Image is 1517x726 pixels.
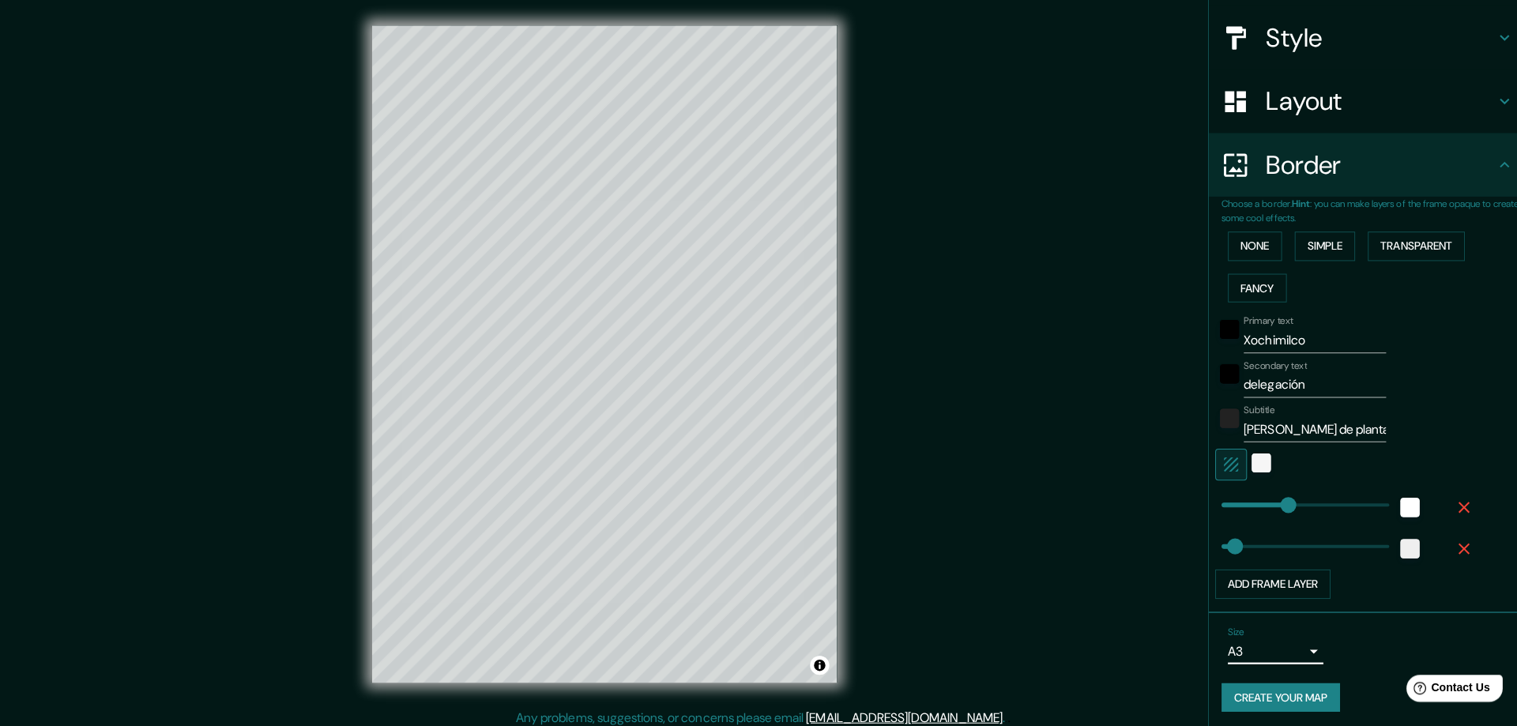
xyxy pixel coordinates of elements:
[1244,450,1263,469] button: color-F6F6F6
[1391,495,1410,513] button: white
[1220,230,1274,259] button: None
[1220,272,1278,301] button: Fancy
[1212,362,1231,381] button: black
[1359,230,1455,259] button: Transparent
[1391,536,1410,555] button: color-EFEFEF
[1201,6,1517,69] div: Style
[1220,620,1237,634] label: Size
[1214,195,1517,224] p: Choose a border. : you can make layers of the frame opaque to create some cool effects.
[1286,230,1346,259] button: Simple
[1376,664,1500,709] iframe: Help widget launcher
[1236,401,1267,414] label: Subtitle
[1201,132,1517,195] div: Border
[1258,85,1485,116] h4: Layout
[1258,148,1485,179] h4: Border
[513,704,999,723] p: Any problems, suggestions, or concerns please email .
[805,652,824,671] button: Toggle attribution
[1220,634,1315,660] div: A3
[1207,566,1322,595] button: Add frame layer
[1283,196,1301,209] b: Hint
[1236,356,1299,370] label: Secondary text
[1258,21,1485,53] h4: Style
[1201,69,1517,132] div: Layout
[801,705,996,721] a: [EMAIL_ADDRESS][DOMAIN_NAME]
[1214,679,1331,708] button: Create your map
[1236,312,1285,325] label: Primary text
[999,704,1001,723] div: .
[1001,704,1004,723] div: .
[1212,406,1231,425] button: color-222222
[1212,318,1231,337] button: black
